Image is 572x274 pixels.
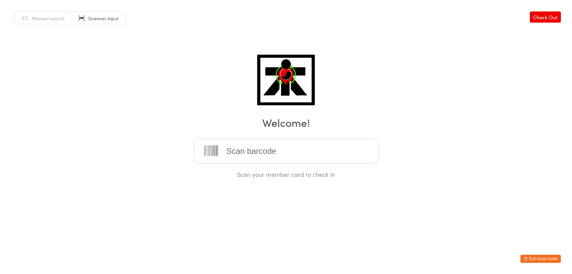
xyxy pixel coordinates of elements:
[520,255,561,263] button: Exit kiosk mode
[194,139,379,164] input: Scan barcode
[194,170,379,179] div: Scan your member card to check in
[32,15,64,22] span: Manual search
[7,115,565,130] h2: Welcome!
[88,15,119,22] span: Scanner input
[530,11,561,23] a: Check Out
[257,55,315,105] img: ATI Midvale / Midland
